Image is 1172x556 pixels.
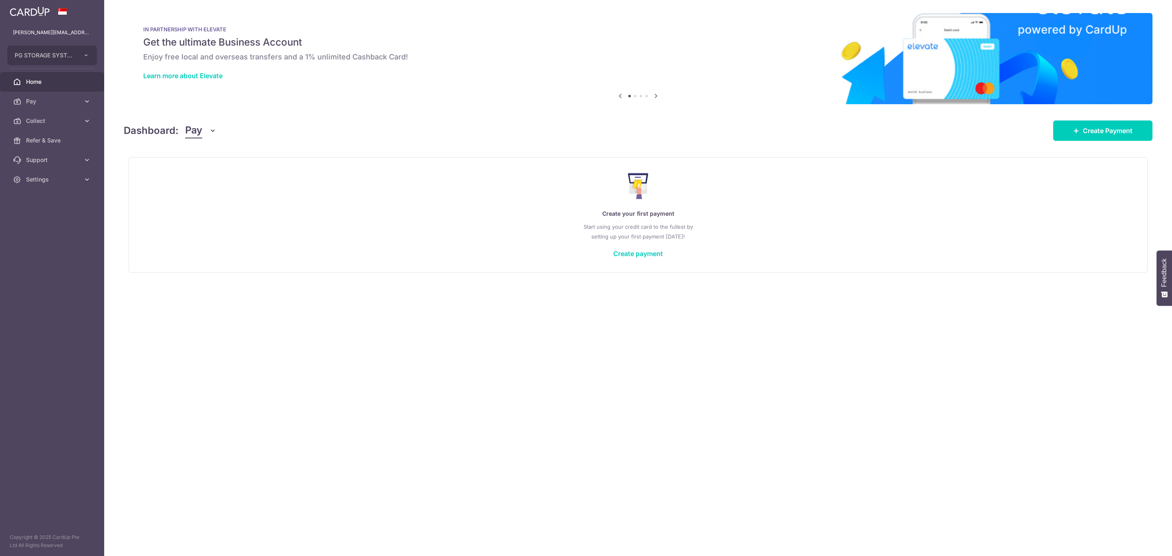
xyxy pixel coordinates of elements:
[26,78,80,86] span: Home
[185,123,202,138] span: Pay
[1161,258,1168,287] span: Feedback
[15,51,75,59] span: PG STORAGE SYSTEMS PTE. LTD.
[143,52,1133,62] h6: Enjoy free local and overseas transfers and a 1% unlimited Cashback Card!
[143,26,1133,33] p: IN PARTNERSHIP WITH ELEVATE
[26,156,80,164] span: Support
[613,250,663,258] a: Create payment
[13,28,91,37] p: [PERSON_NAME][EMAIL_ADDRESS][PERSON_NAME][DOMAIN_NAME]
[185,123,216,138] button: Pay
[10,7,50,16] img: CardUp
[124,123,179,138] h4: Dashboard:
[26,97,80,105] span: Pay
[143,36,1133,49] h5: Get the ultimate Business Account
[628,173,649,199] img: Make Payment
[1157,250,1172,306] button: Feedback - Show survey
[124,13,1152,104] img: Renovation banner
[7,46,97,65] button: PG STORAGE SYSTEMS PTE. LTD.
[1053,120,1152,141] a: Create Payment
[26,117,80,125] span: Collect
[145,222,1131,241] p: Start using your credit card to the fullest by setting up your first payment [DATE]!
[26,175,80,184] span: Settings
[26,136,80,144] span: Refer & Save
[1083,126,1133,136] span: Create Payment
[145,209,1131,219] p: Create your first payment
[143,72,223,80] a: Learn more about Elevate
